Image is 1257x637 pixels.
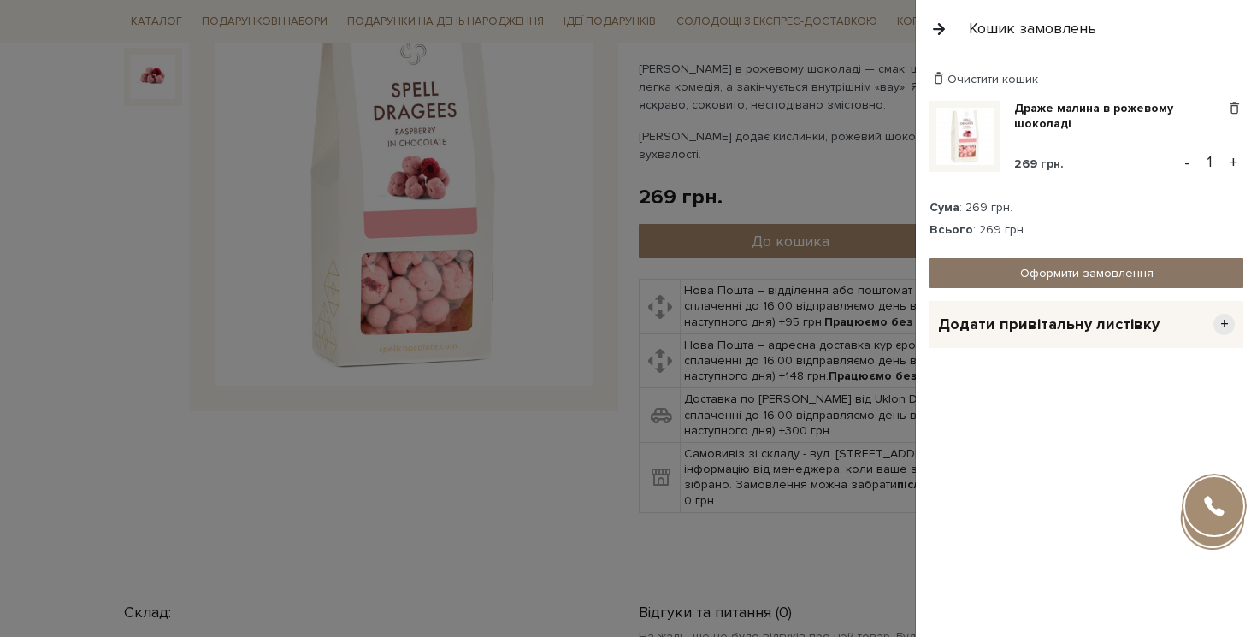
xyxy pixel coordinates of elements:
[969,19,1096,38] div: Кошик замовлень
[1014,101,1225,132] a: Драже малина в рожевому шоколаді
[1224,150,1243,175] button: +
[929,258,1243,288] a: Оформити замовлення
[1178,150,1195,175] button: -
[929,200,959,215] strong: Сума
[929,222,973,237] strong: Всього
[936,108,994,165] img: Драже малина в рожевому шоколаді
[1213,314,1235,335] span: +
[1014,156,1064,171] span: 269 грн.
[929,222,1243,238] div: : 269 грн.
[929,71,1243,87] div: Очистити кошик
[929,200,1243,215] div: : 269 грн.
[938,315,1160,334] span: Додати привітальну листівку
